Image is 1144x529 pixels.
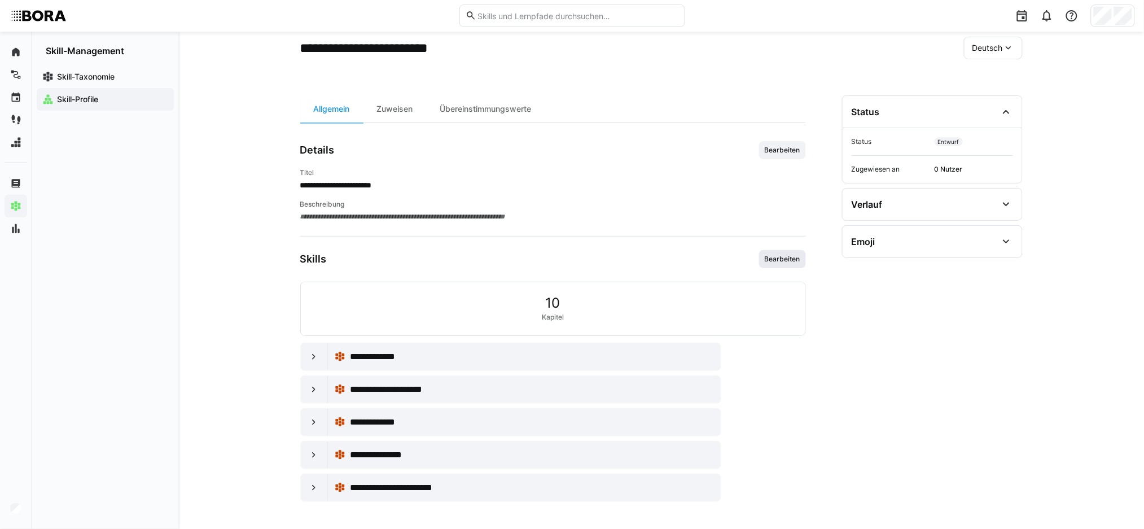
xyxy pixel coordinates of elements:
[300,144,335,156] h3: Details
[542,313,564,322] span: Kapitel
[764,146,801,155] span: Bearbeiten
[427,95,545,123] div: Übereinstimmungswerte
[852,106,880,117] div: Status
[546,296,560,311] span: 10
[852,236,875,247] div: Emoji
[476,11,678,21] input: Skills und Lernpfade durchsuchen…
[764,255,801,264] span: Bearbeiten
[972,42,1003,54] span: Deutsch
[300,95,363,123] div: Allgemein
[300,200,806,209] h4: Beschreibung
[300,253,327,265] h3: Skills
[852,137,930,146] span: Status
[759,141,806,159] button: Bearbeiten
[852,199,883,210] div: Verlauf
[363,95,427,123] div: Zuweisen
[759,250,806,268] button: Bearbeiten
[935,137,963,146] span: Entwurf
[300,168,806,177] h4: Titel
[935,165,1013,174] span: 0 Nutzer
[852,165,930,174] span: Zugewiesen an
